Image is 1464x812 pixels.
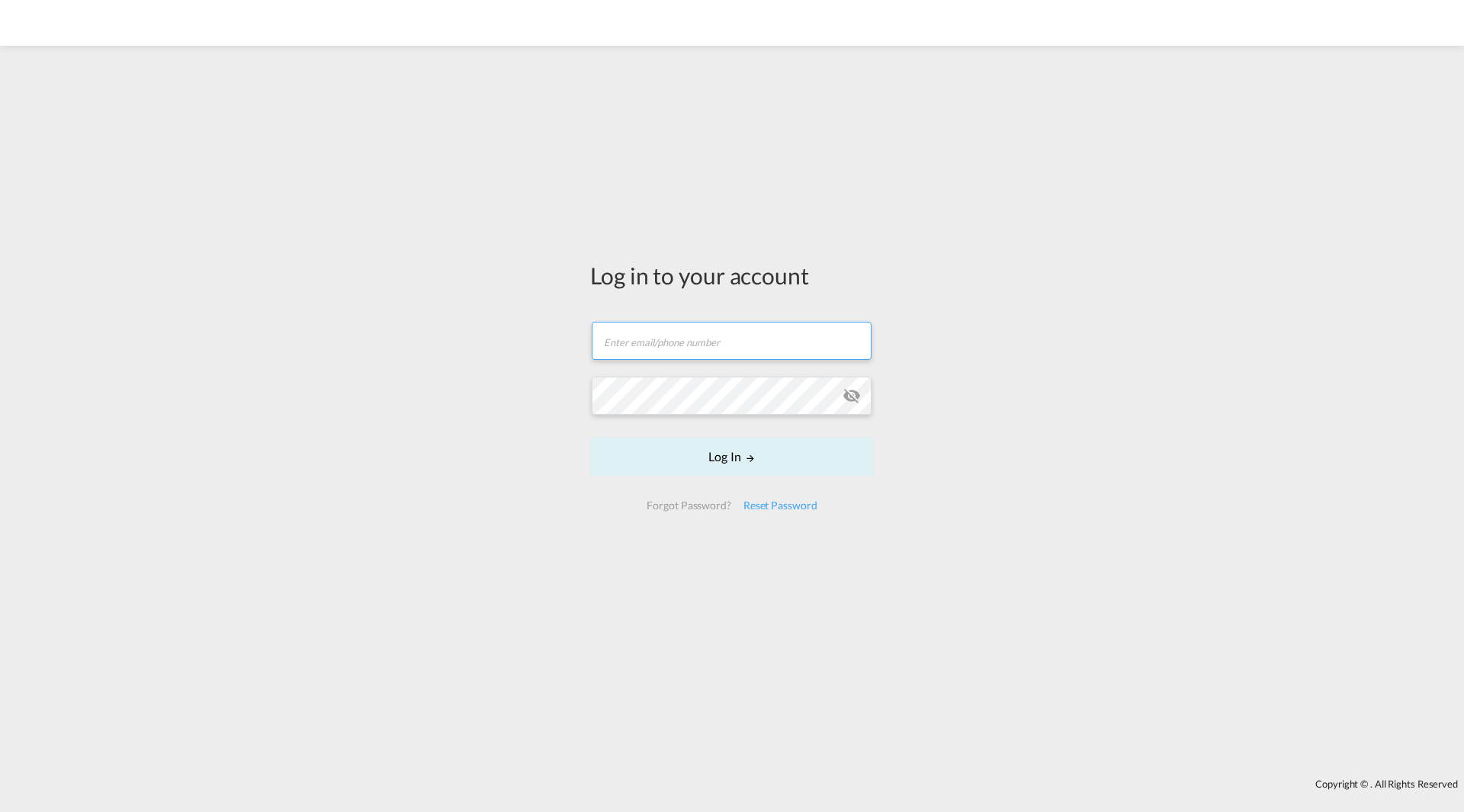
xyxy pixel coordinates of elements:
md-icon: icon-eye-off [843,387,861,405]
div: Reset Password [737,492,823,519]
input: Enter email/phone number [592,322,872,360]
button: LOGIN [590,438,874,476]
div: Log in to your account [590,259,874,291]
div: Forgot Password? [640,492,737,519]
